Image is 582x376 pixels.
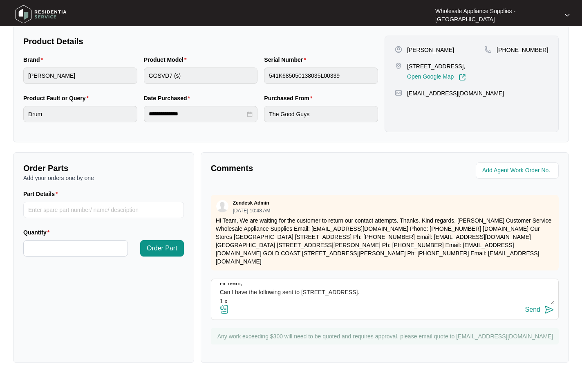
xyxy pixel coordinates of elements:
input: Purchased From [264,106,378,122]
p: Hi Team, We are waiting for the customer to return our contact attempts. Thanks. Kind regards, [P... [216,216,554,266]
label: Product Fault or Query [23,94,92,102]
p: [DATE] 10:48 AM [233,208,271,213]
label: Quantity [23,228,53,236]
label: Purchased From [264,94,316,102]
p: [PERSON_NAME] [407,46,454,54]
img: residentia service logo [12,2,69,27]
input: Brand [23,68,137,84]
button: Send [525,304,554,315]
p: Any work exceeding $300 will need to be quoted and requires approval, please email quote to [EMAI... [217,332,555,340]
input: Serial Number [264,68,378,84]
label: Date Purchased [144,94,193,102]
p: [STREET_ADDRESS], [407,62,466,70]
input: Date Purchased [149,110,246,118]
button: Order Part [140,240,184,257]
input: Product Model [144,68,258,84]
img: dropdown arrow [565,13,570,17]
p: Add your orders one by one [23,174,184,182]
img: map-pin [395,62,402,70]
img: map-pin [484,46,492,53]
label: Part Details [23,190,61,198]
label: Product Model [144,56,190,64]
img: user.svg [216,200,228,212]
p: Order Parts [23,162,184,174]
input: Product Fault or Query [23,106,137,122]
input: Quantity [24,241,128,256]
img: file-attachment-doc.svg [219,304,229,314]
img: send-icon.svg [544,305,554,315]
img: Link-External [459,74,466,81]
textarea: Hi Team, Can I have the following sent to [STREET_ADDRESS]. 1 x [215,283,554,304]
span: Order Part [147,243,177,253]
div: Send [525,306,540,313]
a: Open Google Map [407,74,466,81]
p: Comments [211,162,379,174]
p: [EMAIL_ADDRESS][DOMAIN_NAME] [407,89,504,97]
img: user-pin [395,46,402,53]
input: Add Agent Work Order No. [482,166,554,176]
img: map-pin [395,89,402,97]
p: [PHONE_NUMBER] [497,46,548,54]
input: Part Details [23,202,184,218]
p: Product Details [23,36,378,47]
label: Serial Number [264,56,309,64]
p: Wholesale Appliance Supplies - [GEOGRAPHIC_DATA] [435,7,557,23]
p: Zendesk Admin [233,200,269,206]
label: Brand [23,56,46,64]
